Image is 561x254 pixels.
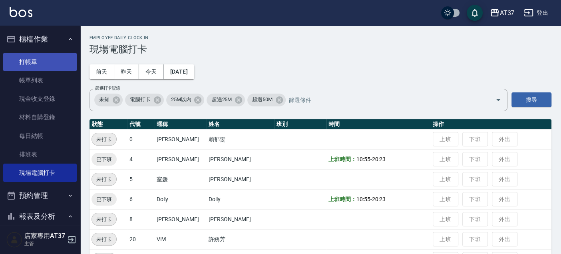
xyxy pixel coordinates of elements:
[127,209,155,229] td: 8
[127,119,155,130] th: 代號
[92,195,117,204] span: 已下班
[511,92,551,107] button: 搜尋
[127,229,155,249] td: 20
[287,93,481,107] input: 篩選條件
[94,96,114,104] span: 未知
[247,96,277,104] span: 超過50M
[326,189,431,209] td: -
[163,64,194,79] button: [DATE]
[207,229,275,249] td: 許綉芳
[3,206,77,227] button: 報表及分析
[114,64,139,79] button: 昨天
[431,119,551,130] th: 操作
[155,229,207,249] td: VIVI
[166,94,205,106] div: 25M以內
[3,127,77,145] a: 每日結帳
[3,164,77,182] a: 現場電腦打卡
[207,189,275,209] td: Dolly
[207,96,237,104] span: 超過25M
[467,5,483,21] button: save
[207,94,245,106] div: 超過25M
[92,135,116,144] span: 未打卡
[92,175,116,184] span: 未打卡
[356,156,370,162] span: 10:55
[3,145,77,164] a: 排班表
[356,196,370,202] span: 10:55
[207,209,275,229] td: [PERSON_NAME]
[95,85,120,91] label: 篩選打卡記錄
[24,240,65,247] p: 主管
[92,155,117,164] span: 已下班
[275,119,326,130] th: 班別
[127,129,155,149] td: 0
[207,169,275,189] td: [PERSON_NAME]
[207,149,275,169] td: [PERSON_NAME]
[3,29,77,50] button: 櫃檯作業
[328,156,356,162] b: 上班時間：
[521,6,551,20] button: 登出
[127,149,155,169] td: 4
[155,189,207,209] td: Dolly
[90,35,551,40] h2: Employee Daily Clock In
[487,5,517,21] button: AT37
[90,64,114,79] button: 前天
[139,64,164,79] button: 今天
[247,94,286,106] div: 超過50M
[127,169,155,189] td: 5
[90,119,127,130] th: 狀態
[155,119,207,130] th: 暱稱
[125,96,155,104] span: 電腦打卡
[492,94,505,106] button: Open
[24,232,65,240] h5: 店家專用AT37
[155,209,207,229] td: [PERSON_NAME]
[94,94,123,106] div: 未知
[6,232,22,248] img: Person
[90,44,551,55] h3: 現場電腦打卡
[3,90,77,108] a: 現金收支登錄
[3,108,77,126] a: 材料自購登錄
[372,196,386,202] span: 20:23
[155,149,207,169] td: [PERSON_NAME]
[10,7,32,17] img: Logo
[326,149,431,169] td: -
[92,215,116,224] span: 未打卡
[328,196,356,202] b: 上班時間：
[92,235,116,244] span: 未打卡
[326,119,431,130] th: 時間
[127,189,155,209] td: 6
[3,71,77,90] a: 帳單列表
[499,8,514,18] div: AT37
[372,156,386,162] span: 20:23
[207,129,275,149] td: 賴郁雯
[3,185,77,206] button: 預約管理
[207,119,275,130] th: 姓名
[125,94,164,106] div: 電腦打卡
[155,169,207,189] td: 室媛
[166,96,196,104] span: 25M以內
[155,129,207,149] td: [PERSON_NAME]
[3,53,77,71] a: 打帳單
